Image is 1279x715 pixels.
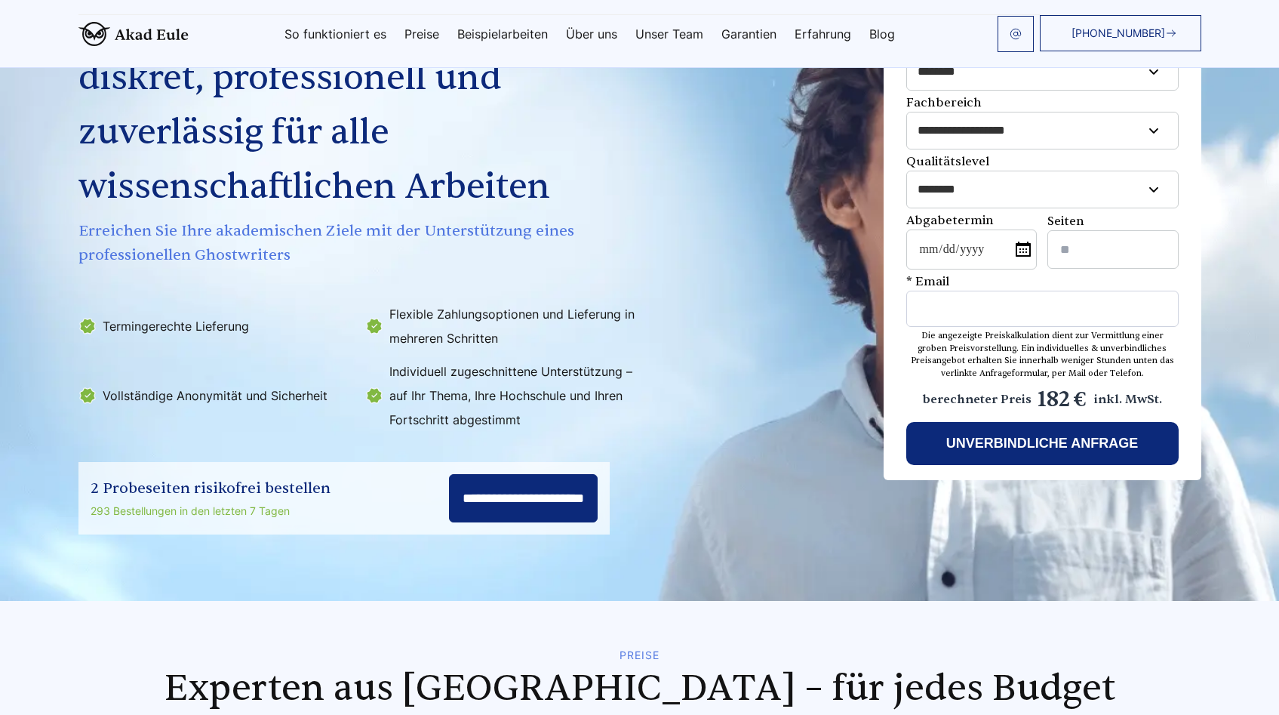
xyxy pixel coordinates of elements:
span: € [1073,384,1087,415]
div: 2 Probeseiten risikofrei bestellen [91,476,331,501]
label: Abgabetermin [906,211,1037,270]
button: UNVERBINDLICHE ANFRAGE [906,422,1179,465]
span: inkl. MwSt. [1094,390,1162,408]
label: * Email [906,273,1179,327]
li: Vollständige Anonymität und Sicherheit [78,359,356,432]
a: So funktioniert es [284,28,386,40]
li: Termingerechte Lieferung [78,302,356,350]
span: UNVERBINDLICHE ANFRAGE [946,436,1138,451]
span: Erreichen Sie Ihre akademischen Ziele mit der Unterstützung eines professionellen Ghostwriters [78,219,646,267]
label: Fachbereich [906,94,1179,149]
img: logo [78,22,189,46]
select: Qualitätslevel [907,171,1178,208]
a: Preise [404,28,439,40]
form: Contact form [906,8,1179,465]
select: Leistung [907,54,1178,90]
a: [PHONE_NUMBER] [1040,15,1201,51]
a: Blog [869,28,895,40]
span: 182 [1038,383,1070,416]
a: Garantien [721,28,776,40]
select: Fachbereich [907,112,1178,149]
div: Die angezeigte Preiskalkulation dient zur Vermittlung einer groben Preisvorstellung. Ein individu... [906,330,1179,380]
li: Flexible Zahlungsoptionen und Lieferung in mehreren Schritten [365,302,643,350]
div: Preise [78,649,1201,661]
h2: Experten aus [GEOGRAPHIC_DATA] – für jedes Budget [78,667,1201,710]
div: 293 Bestellungen in den letzten 7 Tagen [91,502,331,520]
img: email [1010,28,1022,40]
span: Seiten [1047,214,1084,229]
input: * Email [906,291,1179,327]
a: Erfahrung [795,28,851,40]
a: Unser Team [635,28,703,40]
span: berechneter Preis [923,390,1032,408]
a: Beispielarbeiten [457,28,548,40]
span: [PHONE_NUMBER] [1071,27,1165,39]
input: Abgabetermin [906,230,1037,270]
label: Qualitätslevel [906,153,1179,208]
li: Individuell zugeschnittene Unterstützung – auf Ihr Thema, Ihre Hochschule und Ihren Fortschritt a... [365,359,643,432]
a: Über uns [566,28,617,40]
